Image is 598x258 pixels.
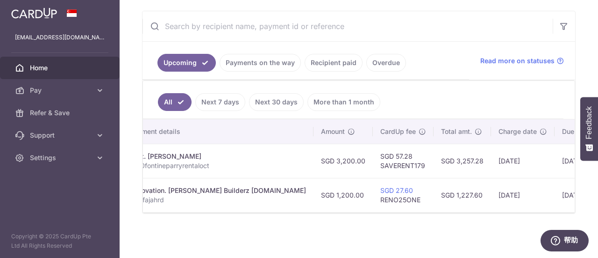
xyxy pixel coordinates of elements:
a: Next 30 days [249,93,304,111]
a: Recipient paid [305,54,363,72]
th: Payment details [122,119,313,144]
span: Home [30,63,92,73]
span: Support [30,131,92,140]
input: Search by recipient name, payment id or reference [142,11,553,41]
span: Due date [562,127,590,136]
a: Next 7 days [195,93,245,111]
td: RENO25ONE [373,178,434,212]
td: SGD 57.28 SAVERENT179 [373,144,434,178]
div: Renovation. [PERSON_NAME] Builderz [DOMAIN_NAME] [130,186,306,195]
a: Read more on statuses [480,56,564,66]
a: Upcoming [157,54,216,72]
p: 0510fontineparryrentaloct [130,161,306,170]
td: [DATE] [491,144,555,178]
div: Rent. [PERSON_NAME] [130,152,306,161]
a: All [158,93,192,111]
span: Settings [30,153,92,162]
p: [EMAIL_ADDRESS][DOMAIN_NAME] [15,33,105,42]
img: CardUp [11,7,57,19]
span: CardUp fee [380,127,416,136]
td: [DATE] [491,178,555,212]
span: Charge date [498,127,537,136]
span: Refer & Save [30,108,92,118]
a: Payments on the way [220,54,301,72]
td: SGD 3,200.00 [313,144,373,178]
a: SGD 27.60 [380,186,413,194]
p: 408fajahrd [130,195,306,205]
span: Total amt. [441,127,472,136]
td: SGD 1,227.60 [434,178,491,212]
span: Read more on statuses [480,56,555,66]
a: More than 1 month [307,93,380,111]
td: SGD 1,200.00 [313,178,373,212]
span: Amount [321,127,345,136]
span: Feedback [585,106,593,139]
td: SGD 3,257.28 [434,144,491,178]
iframe: 打开一个小组件，您可以在其中找到更多信息 [540,230,589,253]
span: Pay [30,86,92,95]
button: Feedback - Show survey [580,97,598,161]
a: Overdue [366,54,406,72]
